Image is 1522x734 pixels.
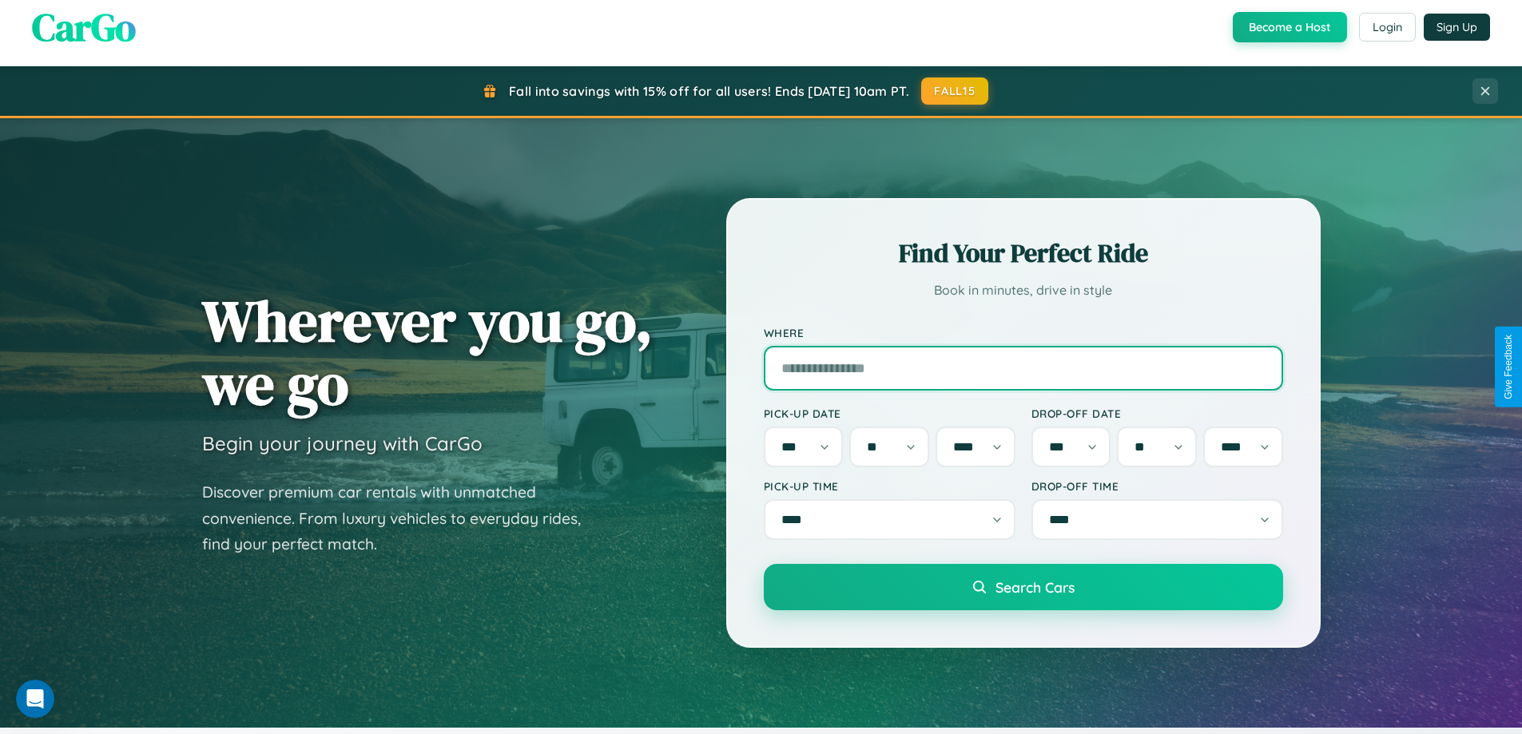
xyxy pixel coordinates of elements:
button: FALL15 [921,77,988,105]
button: Sign Up [1424,14,1490,41]
div: Give Feedback [1503,335,1514,399]
button: Become a Host [1233,12,1347,42]
h3: Begin your journey with CarGo [202,431,483,455]
p: Book in minutes, drive in style [764,279,1283,302]
h1: Wherever you go, we go [202,289,653,415]
button: Search Cars [764,564,1283,610]
span: Fall into savings with 15% off for all users! Ends [DATE] 10am PT. [509,83,909,99]
span: CarGo [32,1,136,54]
label: Pick-up Date [764,407,1015,420]
label: Drop-off Time [1031,479,1283,493]
span: Search Cars [995,578,1075,596]
button: Login [1359,13,1416,42]
label: Where [764,326,1283,339]
h2: Find Your Perfect Ride [764,236,1283,271]
label: Drop-off Date [1031,407,1283,420]
label: Pick-up Time [764,479,1015,493]
iframe: Intercom live chat [16,680,54,718]
p: Discover premium car rentals with unmatched convenience. From luxury vehicles to everyday rides, ... [202,479,602,557]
